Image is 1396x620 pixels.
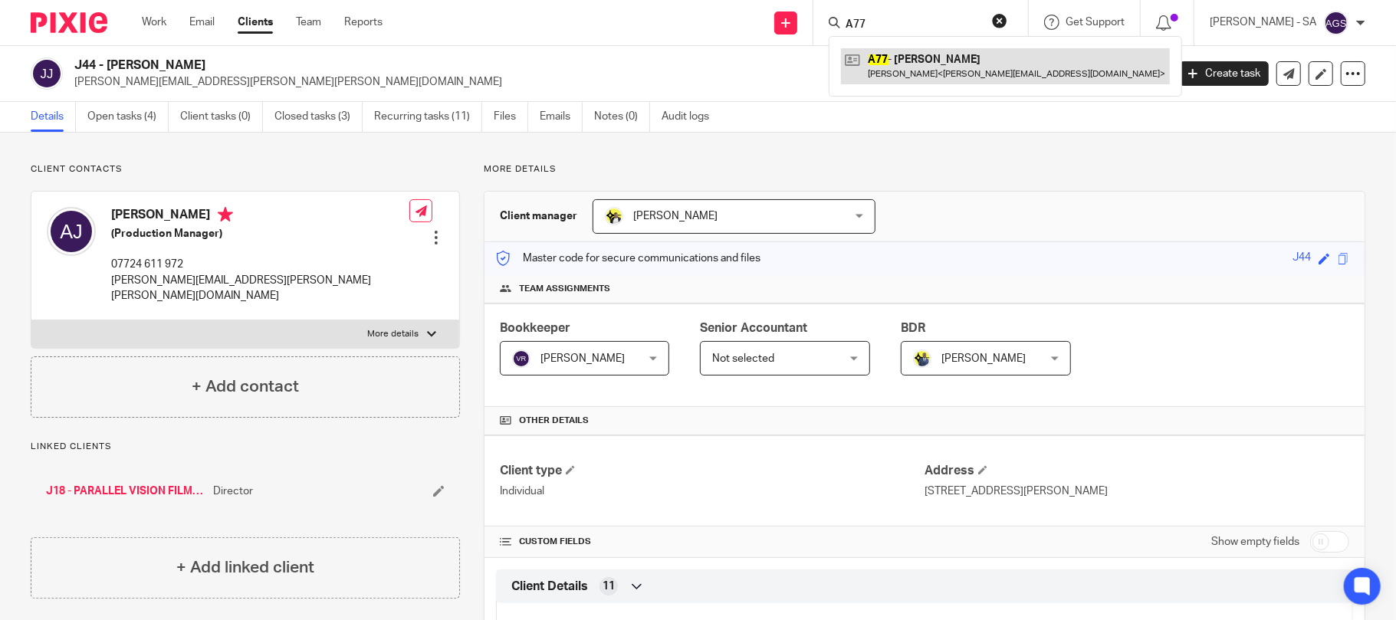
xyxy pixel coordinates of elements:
[603,579,615,594] span: 11
[47,207,96,256] img: svg%3E
[494,102,528,132] a: Files
[111,257,409,272] p: 07724 611 972
[925,463,1349,479] h4: Address
[1293,250,1311,267] div: J44
[74,74,1157,90] p: [PERSON_NAME][EMAIL_ADDRESS][PERSON_NAME][PERSON_NAME][DOMAIN_NAME]
[700,322,807,334] span: Senior Accountant
[374,102,482,132] a: Recurring tasks (11)
[368,328,419,340] p: More details
[31,57,63,90] img: svg%3E
[218,207,233,222] i: Primary
[500,536,925,548] h4: CUSTOM FIELDS
[512,349,530,368] img: svg%3E
[540,102,583,132] a: Emails
[500,208,577,224] h3: Client manager
[496,251,760,266] p: Master code for secure communications and files
[901,322,925,334] span: BDR
[941,353,1026,364] span: [PERSON_NAME]
[605,207,623,225] img: Carine-Starbridge.jpg
[111,207,409,226] h4: [PERSON_NAME]
[712,353,774,364] span: Not selected
[111,273,409,304] p: [PERSON_NAME][EMAIL_ADDRESS][PERSON_NAME][PERSON_NAME][DOMAIN_NAME]
[344,15,383,30] a: Reports
[111,226,409,241] h5: (Production Manager)
[1210,15,1316,30] p: [PERSON_NAME] - SA
[540,353,625,364] span: [PERSON_NAME]
[1211,534,1299,549] label: Show empty fields
[31,102,76,132] a: Details
[238,15,273,30] a: Clients
[142,15,166,30] a: Work
[844,18,982,32] input: Search
[74,57,941,74] h2: J44 - [PERSON_NAME]
[176,556,314,579] h4: + Add linked client
[87,102,169,132] a: Open tasks (4)
[511,579,588,595] span: Client Details
[296,15,321,30] a: Team
[189,15,215,30] a: Email
[500,484,925,499] p: Individual
[633,211,718,221] span: [PERSON_NAME]
[46,484,205,499] a: J18 - PARALLEL VISION FILMS LTD
[662,102,721,132] a: Audit logs
[519,415,589,427] span: Other details
[1066,17,1125,28] span: Get Support
[31,163,460,176] p: Client contacts
[1180,61,1269,86] a: Create task
[992,13,1007,28] button: Clear
[213,484,253,499] span: Director
[519,283,610,295] span: Team assignments
[925,484,1349,499] p: [STREET_ADDRESS][PERSON_NAME]
[500,463,925,479] h4: Client type
[180,102,263,132] a: Client tasks (0)
[192,375,299,399] h4: + Add contact
[484,163,1365,176] p: More details
[594,102,650,132] a: Notes (0)
[274,102,363,132] a: Closed tasks (3)
[31,12,107,33] img: Pixie
[913,349,931,368] img: Dennis-Starbridge.jpg
[1324,11,1348,35] img: svg%3E
[31,441,460,453] p: Linked clients
[500,322,570,334] span: Bookkeeper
